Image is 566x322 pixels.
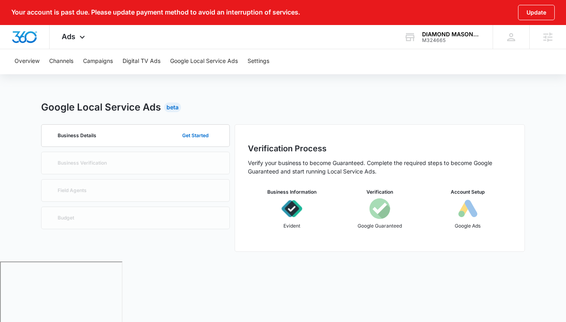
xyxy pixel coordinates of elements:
button: Digital TV Ads [123,48,160,74]
span: Ads [62,32,75,41]
div: account id [422,38,481,43]
div: account name [422,31,481,38]
button: Update [518,5,555,20]
h2: Verification Process [248,142,512,155]
button: Campaigns [83,48,113,74]
p: Business Details [58,133,96,138]
img: icon-evident.svg [281,198,302,219]
p: Your account is past due. Please update payment method to avoid an interruption of services. [11,8,300,16]
p: Verify your business to become Guaranteed. Complete the required steps to become Google Guarantee... [248,159,512,176]
div: Ads [50,25,99,49]
img: icon-googleAds-b.svg [457,198,478,219]
button: Settings [248,48,269,74]
h3: Business Information [267,188,316,196]
button: Channels [49,48,73,74]
h3: Verification [366,188,393,196]
button: Get Started [174,126,216,145]
p: Evident [283,222,300,230]
button: Overview [15,48,40,74]
p: Google Ads [455,222,481,230]
h2: Google Local Service Ads [41,100,161,115]
img: icon-googleGuaranteed.svg [369,198,390,219]
p: Google Guaranteed [358,222,402,230]
a: Business DetailsGet Started [41,124,230,147]
h3: Account Setup [451,188,485,196]
div: Beta [164,102,181,112]
button: Google Local Service Ads [170,48,238,74]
